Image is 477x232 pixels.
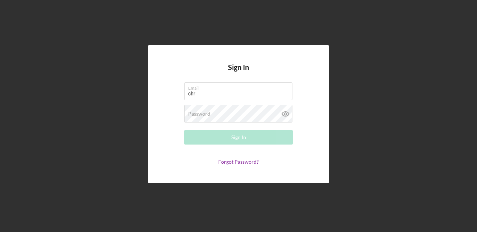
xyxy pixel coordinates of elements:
[218,159,259,165] a: Forgot Password?
[228,63,249,82] h4: Sign In
[184,130,293,145] button: Sign In
[188,83,292,91] label: Email
[231,130,246,145] div: Sign In
[188,111,210,117] label: Password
